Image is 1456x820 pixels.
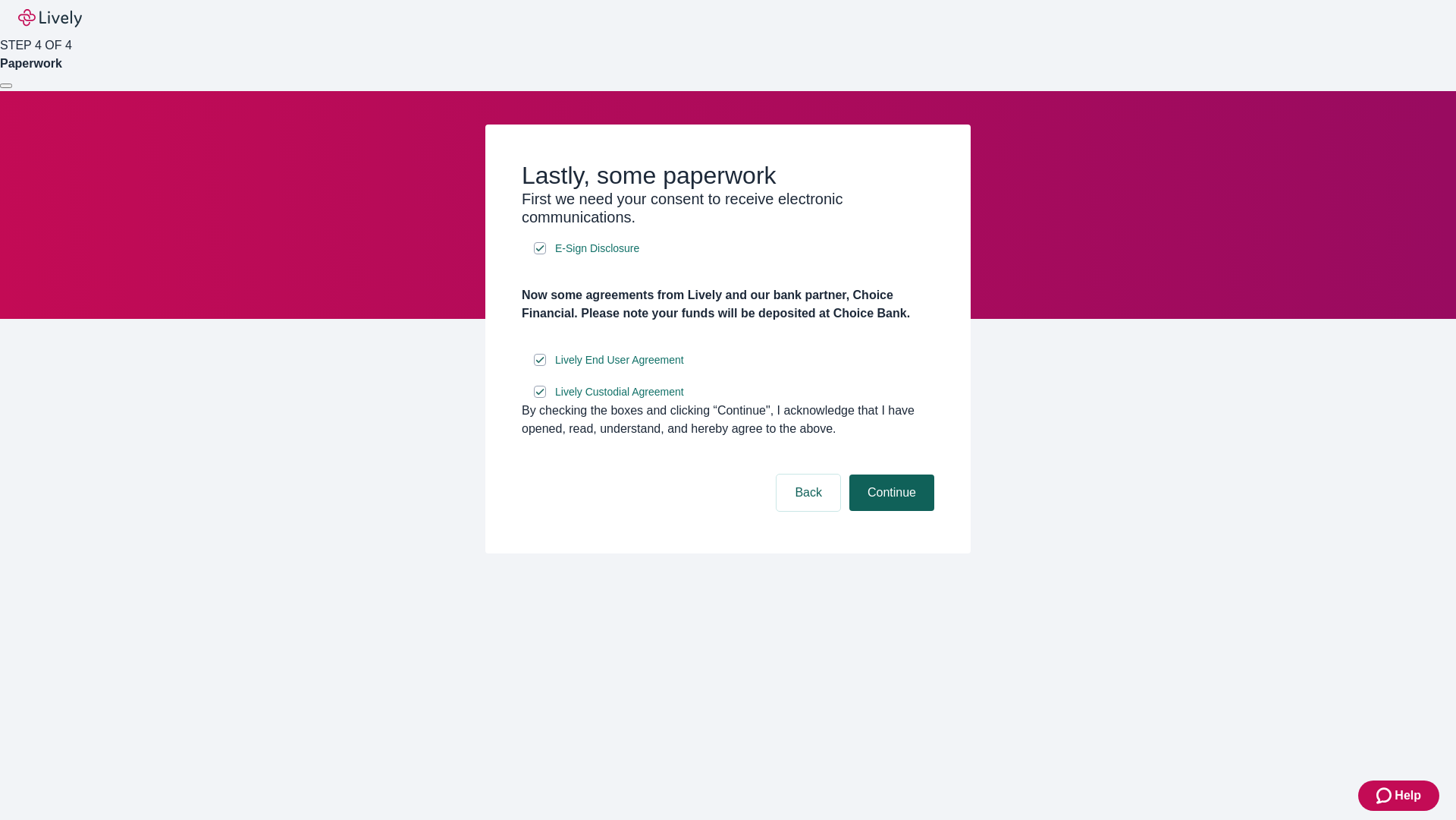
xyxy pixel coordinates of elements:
h4: Now some agreements from Lively and our bank partner, Choice Financial. Please note your funds wi... [522,286,934,323]
span: Lively End User Agreement [555,352,684,368]
h2: Lastly, some paperwork [522,161,934,190]
span: Help [1395,787,1421,805]
button: Zendesk support iconHelp [1358,781,1439,811]
svg: Zendesk support icon [1376,787,1395,805]
img: Lively [18,9,82,27]
a: e-sign disclosure document [552,351,687,370]
h3: First we need your consent to receive electronic communications. [522,190,934,226]
button: Continue [849,475,934,511]
a: e-sign disclosure document [552,239,642,258]
span: E-Sign Disclosure [555,241,639,257]
span: Lively Custodial Agreement [555,384,684,400]
a: e-sign disclosure document [552,383,687,402]
div: By checking the boxes and clicking “Continue", I acknowledge that I have opened, read, understand... [522,402,934,438]
button: Back [777,475,840,511]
